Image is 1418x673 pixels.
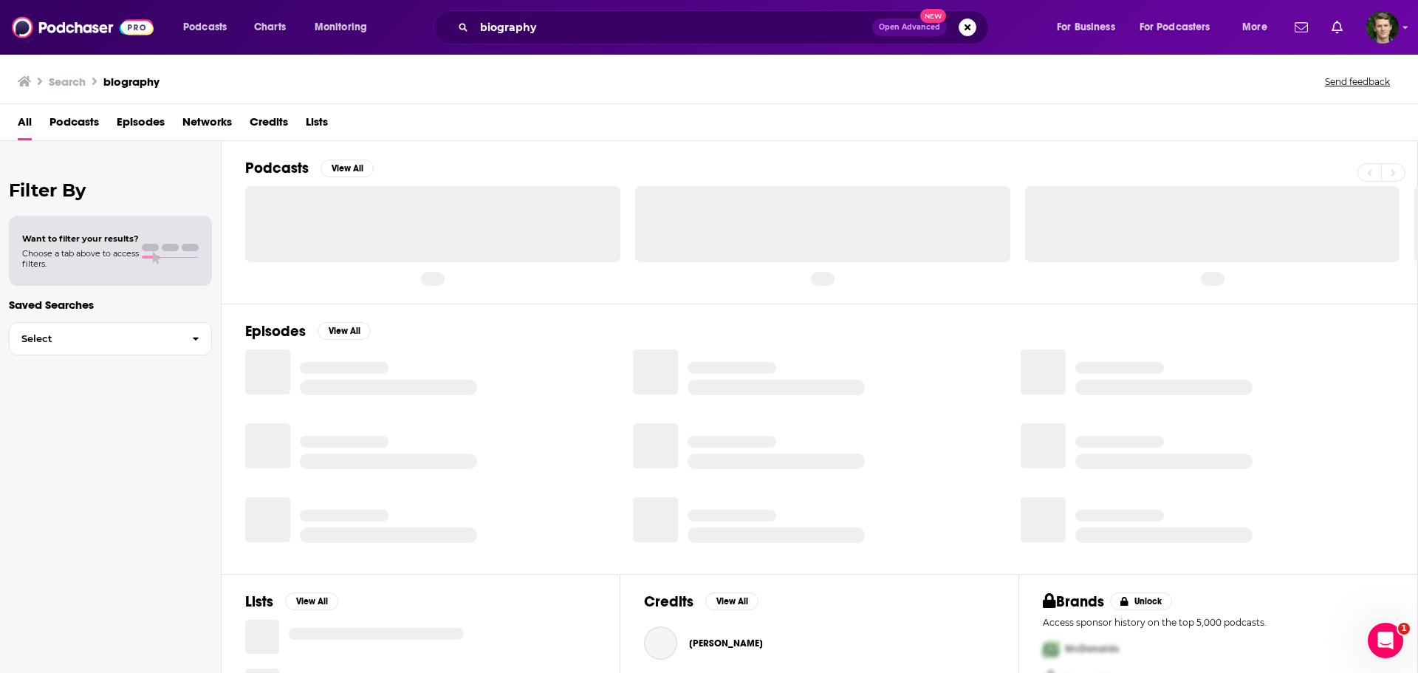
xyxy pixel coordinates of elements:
[1043,592,1104,611] h2: Brands
[250,110,288,140] a: Credits
[245,159,374,177] a: PodcastsView All
[10,334,180,344] span: Select
[182,110,232,140] a: Networks
[1232,16,1286,39] button: open menu
[644,592,758,611] a: CreditsView All
[49,110,99,140] a: Podcasts
[689,638,763,649] a: Suzi Weissman
[920,9,947,23] span: New
[245,592,338,611] a: ListsView All
[1368,623,1403,658] iframe: Intercom live chat
[245,159,309,177] h2: Podcasts
[644,592,693,611] h2: Credits
[117,110,165,140] a: Episodes
[315,17,367,38] span: Monitoring
[245,322,371,341] a: EpisodesView All
[49,75,86,89] h3: Search
[22,248,139,269] span: Choose a tab above to access filters.
[1047,16,1134,39] button: open menu
[1398,623,1410,635] span: 1
[1366,11,1399,44] img: User Profile
[1366,11,1399,44] button: Show profile menu
[1065,642,1119,655] span: McDonalds
[183,17,227,38] span: Podcasts
[1366,11,1399,44] span: Logged in as drew.kilman
[879,24,940,31] span: Open Advanced
[321,160,374,177] button: View All
[285,592,338,610] button: View All
[254,17,286,38] span: Charts
[872,18,947,36] button: Open AdvancedNew
[9,322,212,355] button: Select
[244,16,295,39] a: Charts
[1057,17,1115,38] span: For Business
[1140,17,1210,38] span: For Podcasters
[1321,75,1394,88] button: Send feedback
[705,592,758,610] button: View All
[1326,15,1349,40] a: Show notifications dropdown
[689,638,763,649] span: [PERSON_NAME]
[306,110,328,140] a: Lists
[9,180,212,201] h2: Filter By
[1242,17,1267,38] span: More
[474,16,872,39] input: Search podcasts, credits, & more...
[12,13,154,41] img: Podchaser - Follow, Share and Rate Podcasts
[18,110,32,140] a: All
[245,322,306,341] h2: Episodes
[173,16,246,39] button: open menu
[1289,15,1314,40] a: Show notifications dropdown
[1037,634,1065,664] img: First Pro Logo
[245,592,273,611] h2: Lists
[644,626,677,660] a: Suzi Weissman
[9,298,212,312] p: Saved Searches
[1110,592,1173,610] button: Unlock
[304,16,386,39] button: open menu
[1043,617,1394,628] p: Access sponsor history on the top 5,000 podcasts.
[448,10,1003,44] div: Search podcasts, credits, & more...
[1130,16,1232,39] button: open menu
[644,620,995,667] button: Suzi WeissmanSuzi Weissman
[22,233,139,244] span: Want to filter your results?
[103,75,160,89] h3: biography
[318,322,371,340] button: View All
